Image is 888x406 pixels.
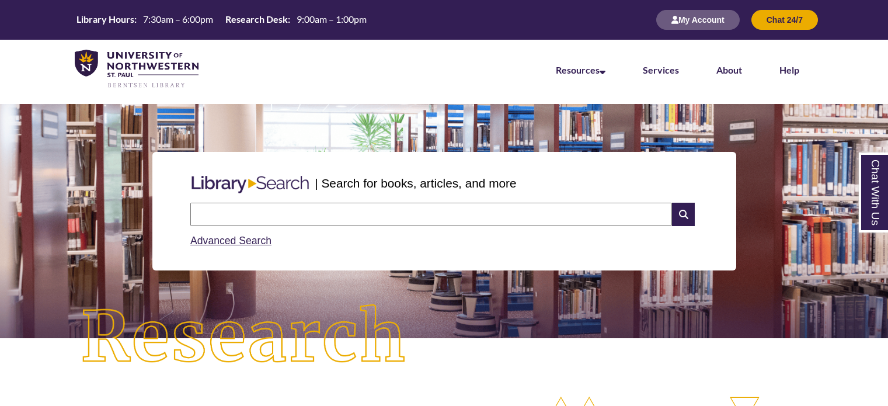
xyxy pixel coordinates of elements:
a: Services [643,64,679,75]
table: Hours Today [72,13,371,26]
a: Chat 24/7 [751,15,818,25]
a: Hours Today [72,13,371,27]
span: 7:30am – 6:00pm [143,13,213,25]
a: About [716,64,742,75]
button: Chat 24/7 [751,10,818,30]
a: Help [779,64,799,75]
button: My Account [656,10,740,30]
th: Library Hours: [72,13,138,26]
img: Libary Search [186,171,315,198]
a: Resources [556,64,605,75]
p: | Search for books, articles, and more [315,174,516,192]
a: My Account [656,15,740,25]
th: Research Desk: [221,13,292,26]
img: UNWSP Library Logo [75,50,199,89]
a: Advanced Search [190,235,271,247]
i: Search [672,203,694,226]
span: 9:00am – 1:00pm [297,13,367,25]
